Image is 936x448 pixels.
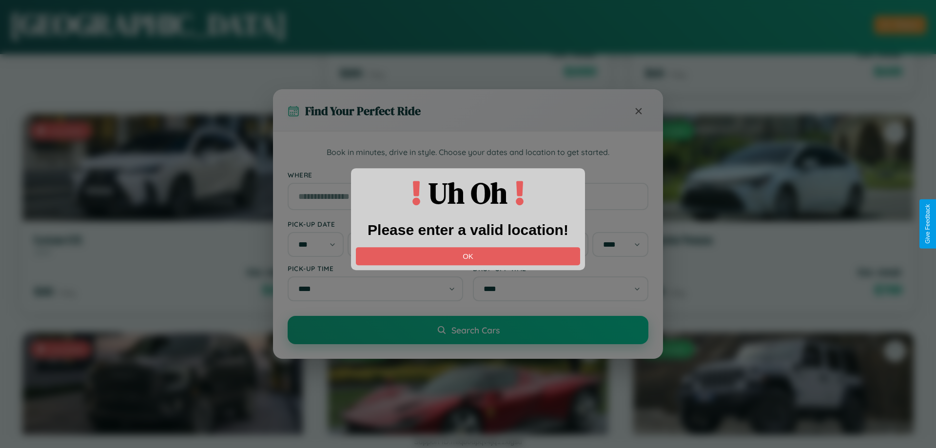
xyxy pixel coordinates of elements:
label: Pick-up Date [288,220,463,228]
p: Book in minutes, drive in style. Choose your dates and location to get started. [288,146,648,159]
h3: Find Your Perfect Ride [305,103,421,119]
label: Where [288,171,648,179]
span: Search Cars [451,325,500,335]
label: Drop-off Time [473,264,648,273]
label: Pick-up Time [288,264,463,273]
label: Drop-off Date [473,220,648,228]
